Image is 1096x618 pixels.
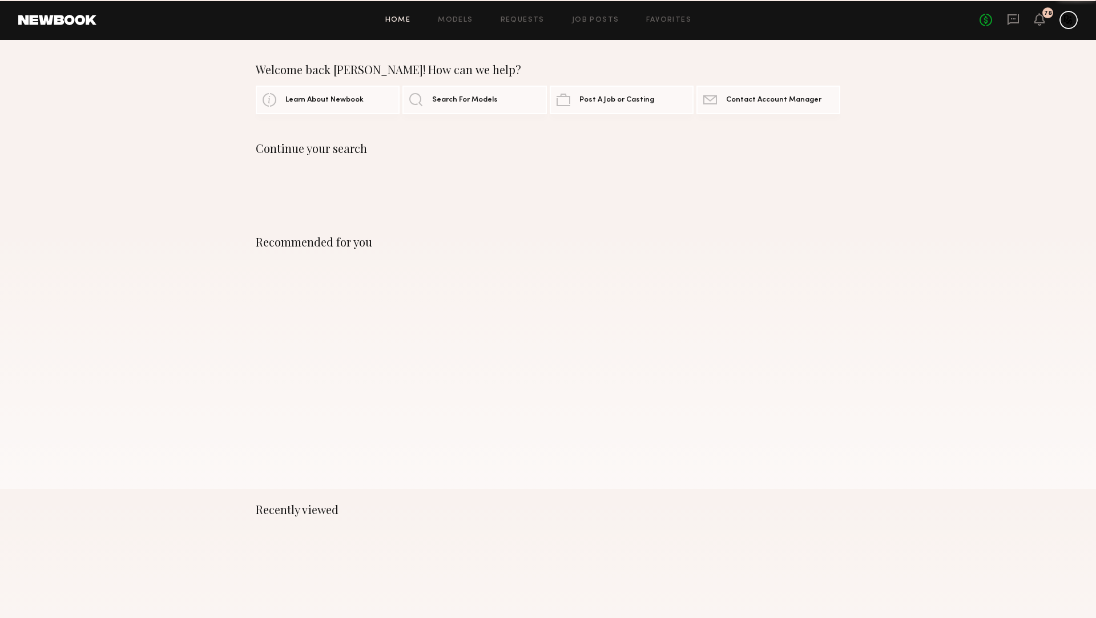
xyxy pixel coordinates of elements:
a: Search For Models [402,86,546,114]
a: Contact Account Manager [696,86,840,114]
span: Contact Account Manager [726,96,821,104]
div: Continue your search [256,142,840,155]
span: Learn About Newbook [285,96,364,104]
a: Favorites [646,17,691,24]
a: Post A Job or Casting [550,86,694,114]
a: Models [438,17,473,24]
div: Recommended for you [256,235,840,249]
a: Requests [501,17,545,24]
a: Job Posts [572,17,619,24]
div: Recently viewed [256,503,840,516]
span: Search For Models [432,96,498,104]
span: Post A Job or Casting [579,96,654,104]
div: 78 [1044,10,1052,17]
a: Home [385,17,411,24]
a: Learn About Newbook [256,86,400,114]
div: Welcome back [PERSON_NAME]! How can we help? [256,63,840,76]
